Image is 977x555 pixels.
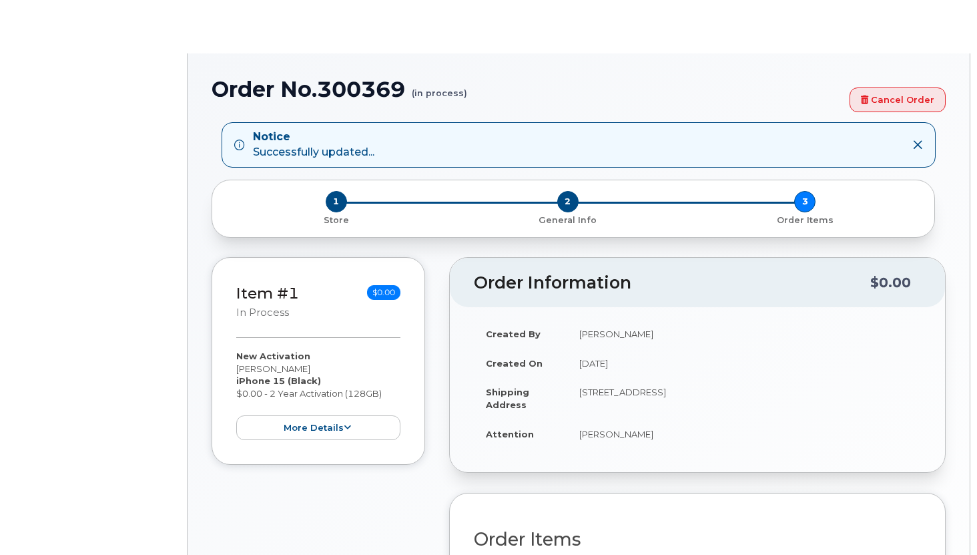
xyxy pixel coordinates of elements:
[567,419,921,449] td: [PERSON_NAME]
[567,377,921,419] td: [STREET_ADDRESS]
[557,191,579,212] span: 2
[850,87,946,112] a: Cancel Order
[486,387,529,410] strong: Shipping Address
[870,270,911,295] div: $0.00
[486,358,543,369] strong: Created On
[212,77,843,101] h1: Order No.300369
[253,130,374,145] strong: Notice
[236,351,310,361] strong: New Activation
[567,349,921,378] td: [DATE]
[253,130,374,160] div: Successfully updated...
[474,274,870,293] h2: Order Information
[486,329,541,339] strong: Created By
[486,429,534,439] strong: Attention
[449,212,686,226] a: 2 General Info
[567,319,921,349] td: [PERSON_NAME]
[236,284,299,303] a: Item #1
[326,191,347,212] span: 1
[236,415,400,440] button: more details
[228,214,444,226] p: Store
[454,214,681,226] p: General Info
[367,285,400,300] span: $0.00
[236,350,400,440] div: [PERSON_NAME] $0.00 - 2 Year Activation (128GB)
[236,375,321,386] strong: iPhone 15 (Black)
[223,212,449,226] a: 1 Store
[236,307,289,319] small: in process
[474,530,921,550] h2: Order Items
[412,77,467,98] small: (in process)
